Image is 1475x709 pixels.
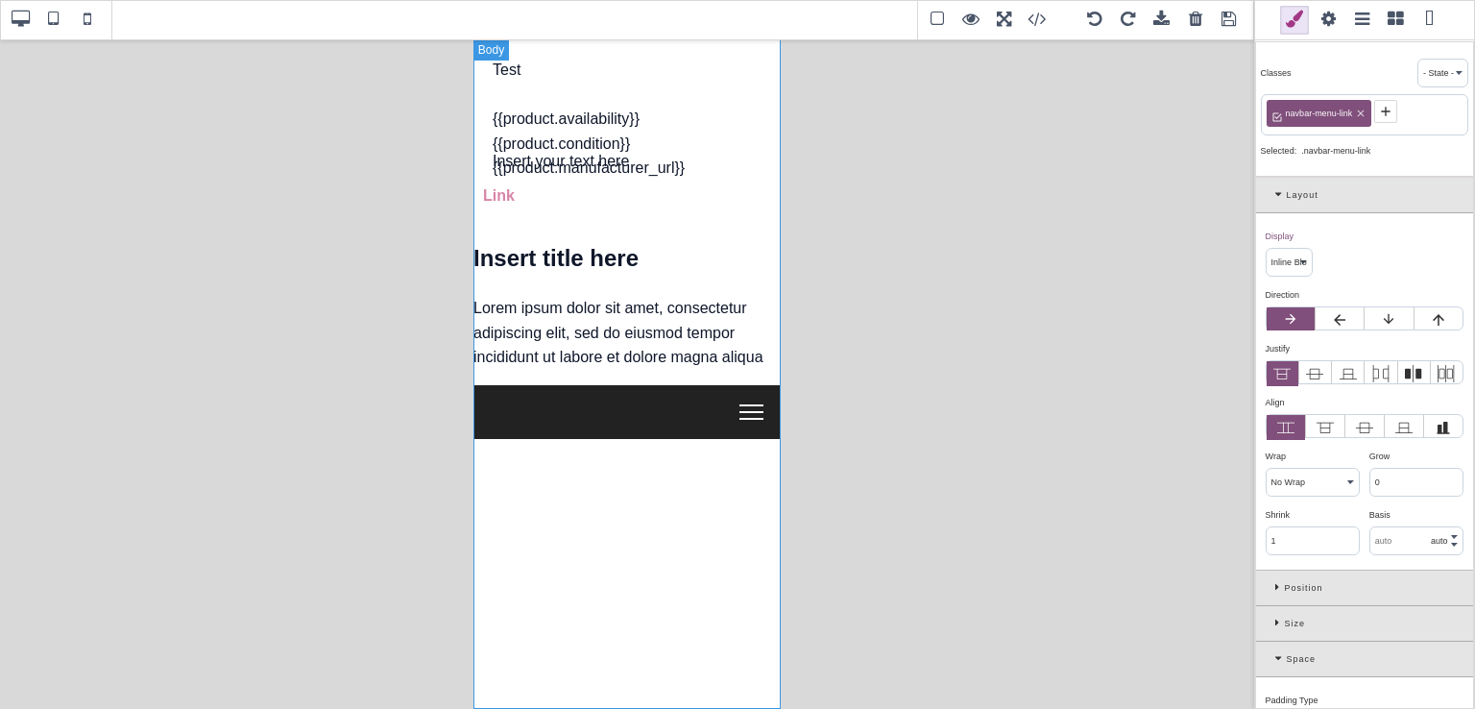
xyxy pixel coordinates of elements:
[1306,415,1344,440] label: Start
[1299,361,1331,386] label: Center
[1424,415,1463,440] label: Baselines
[956,6,985,35] span: Preview
[1266,290,1300,300] span: Direction
[1365,361,1396,386] label: Space Between
[1267,307,1315,330] label: Row
[1256,178,1473,213] div: Layout
[1283,105,1356,122] span: navbar-menu-link
[1261,64,1292,82] div: Classes
[1385,415,1423,440] label: End
[1256,642,1473,677] div: Space
[1370,527,1463,554] input: auto
[1215,6,1244,35] span: Save & Close
[1266,344,1291,354] span: Justify
[1314,6,1342,35] span: Settings
[1267,415,1305,440] label: Stretch
[1431,361,1463,386] label: Space Evenly
[1369,510,1390,520] span: Basis
[1024,6,1076,35] span: View code
[10,149,41,165] a: Link
[1267,527,1359,554] input: 1
[1256,571,1473,606] div: Position
[1261,142,1302,159] div: Selected:
[10,101,298,145] div: Insert your text here
[10,10,298,152] div: Test {{product.availability}} {{product.condition}} {{product.manufacturer_url}}
[1347,6,1376,35] span: Open Layer Manager
[1370,469,1463,496] input: 0
[923,6,952,35] span: View components
[1365,307,1413,330] label: Column
[1415,6,1443,35] span: Open AI Assistant
[1280,6,1309,35] span: Open Style Manager
[1266,398,1285,407] span: Align
[1266,696,1318,705] span: Padding Type
[1415,307,1463,332] label: Column Reverse
[1369,452,1390,461] span: Grow
[1332,361,1364,386] label: End
[1301,146,1370,156] span: .navbar-menu-link
[1316,307,1364,332] label: Row Reverse
[1267,361,1298,386] label: Start
[1266,452,1286,461] span: Wrap
[1256,606,1473,642] div: Size
[1345,415,1384,440] label: Center
[990,6,1019,35] span: Fullscreen
[1266,510,1291,520] span: Shrink
[1398,361,1430,386] label: Space Around
[1381,6,1410,35] span: Open Blocks
[1266,232,1294,241] span: Display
